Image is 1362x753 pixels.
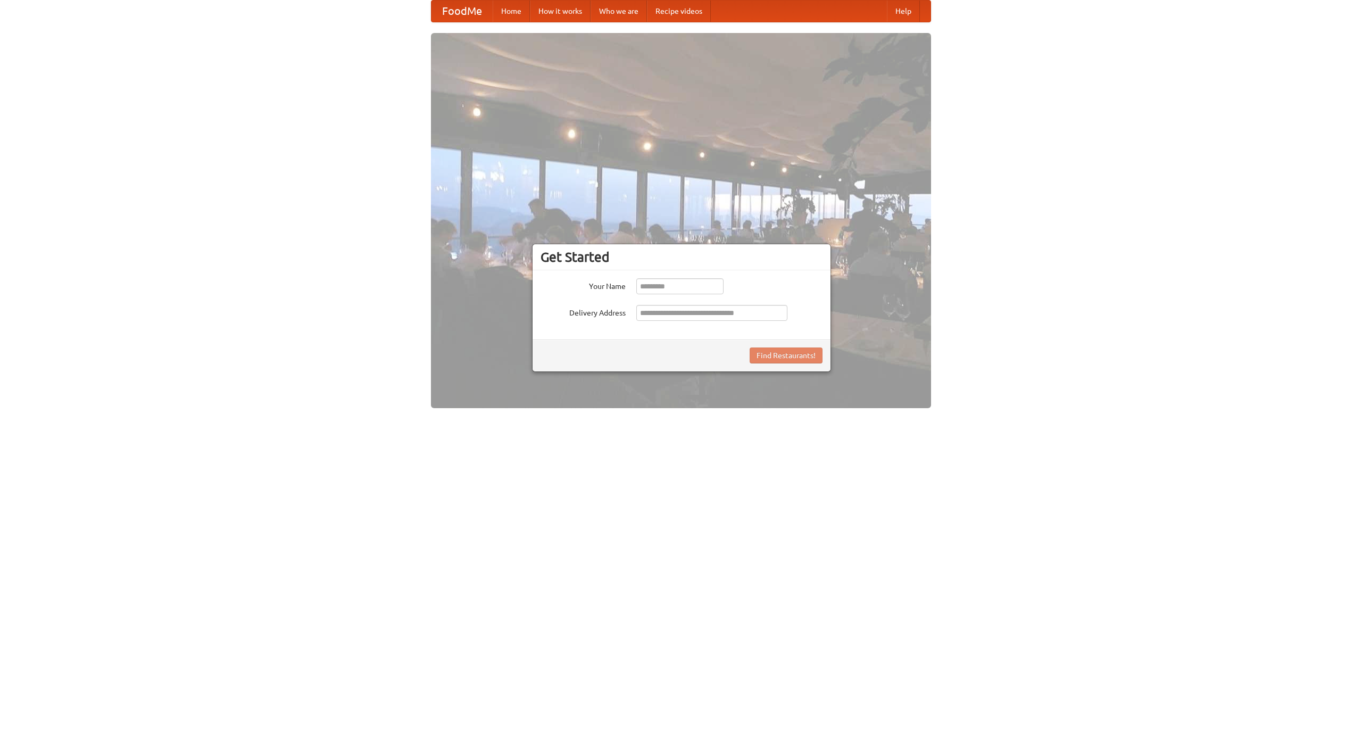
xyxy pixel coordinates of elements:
h3: Get Started [541,249,823,265]
a: Who we are [591,1,647,22]
a: Recipe videos [647,1,711,22]
a: Help [887,1,920,22]
a: Home [493,1,530,22]
a: How it works [530,1,591,22]
button: Find Restaurants! [750,347,823,363]
label: Your Name [541,278,626,292]
a: FoodMe [431,1,493,22]
label: Delivery Address [541,305,626,318]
